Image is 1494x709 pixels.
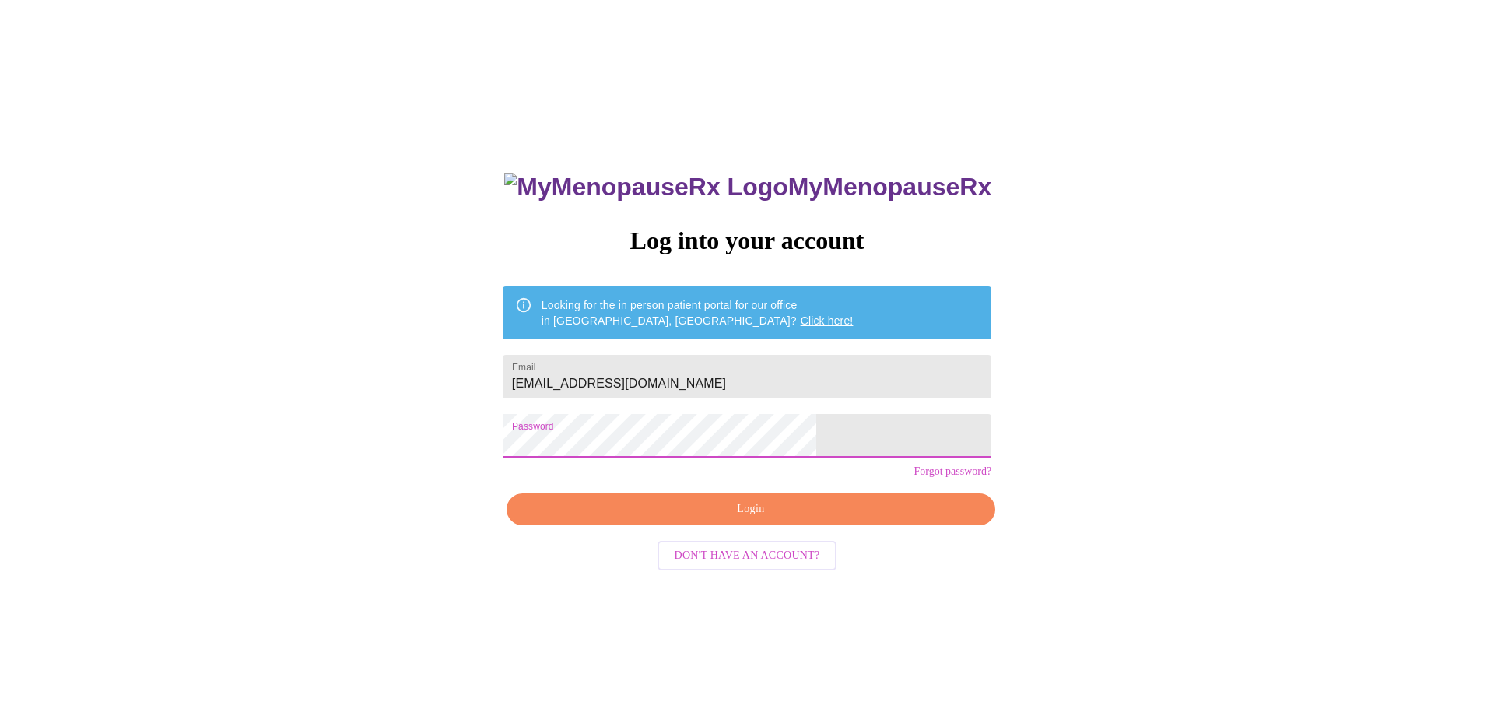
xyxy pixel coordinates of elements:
[524,500,977,519] span: Login
[504,173,991,202] h3: MyMenopauseRx
[675,546,820,566] span: Don't have an account?
[504,173,787,202] img: MyMenopauseRx Logo
[914,465,991,478] a: Forgot password?
[658,541,837,571] button: Don't have an account?
[507,493,995,525] button: Login
[801,314,854,327] a: Click here!
[503,226,991,255] h3: Log into your account
[542,291,854,335] div: Looking for the in person patient portal for our office in [GEOGRAPHIC_DATA], [GEOGRAPHIC_DATA]?
[654,548,841,561] a: Don't have an account?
